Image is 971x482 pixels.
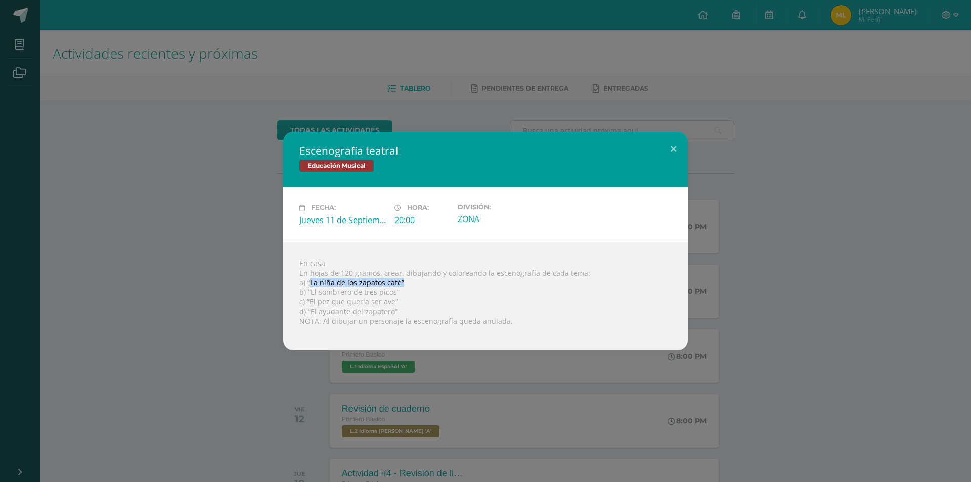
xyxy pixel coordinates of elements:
[394,214,450,226] div: 20:00
[283,242,688,350] div: En casa En hojas de 120 gramos, crear, dibujando y coloreando la escenografía de cada tema: a) “L...
[407,204,429,212] span: Hora:
[659,132,688,166] button: Close (Esc)
[458,203,545,211] label: División:
[299,160,374,172] span: Educación Musical
[311,204,336,212] span: Fecha:
[299,144,672,158] h2: Escenografía teatral
[458,213,545,225] div: ZONA
[299,214,386,226] div: Jueves 11 de Septiembre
